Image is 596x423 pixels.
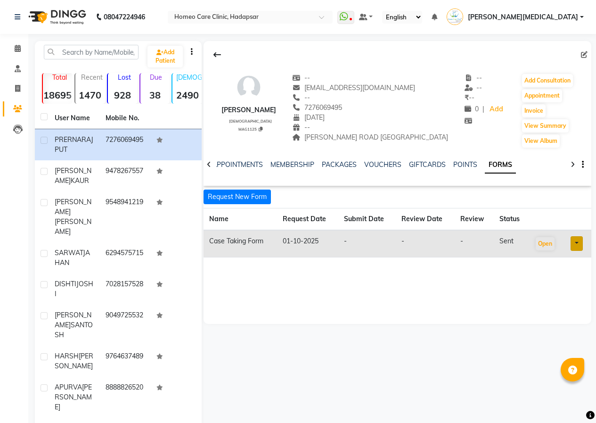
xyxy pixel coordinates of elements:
[277,230,338,257] td: 01-10-2025
[55,383,82,391] span: APURVA
[55,217,91,236] span: [PERSON_NAME]
[536,237,555,250] button: Open
[453,160,477,169] a: POINTS
[55,311,91,329] span: [PERSON_NAME]
[55,280,76,288] span: DISHTI
[465,74,482,82] span: --
[204,190,271,204] button: Request New Form
[75,89,105,101] strong: 1470
[221,105,276,115] div: [PERSON_NAME]
[338,208,396,231] th: Submit Date
[494,208,529,231] th: Status
[229,119,272,124] span: [DEMOGRAPHIC_DATA]
[468,12,578,22] span: [PERSON_NAME][MEDICAL_DATA]
[482,104,484,114] span: |
[100,346,151,377] td: 9764637489
[100,377,151,418] td: 8888826520
[292,74,310,82] span: --
[100,242,151,274] td: 6294575715
[212,160,263,169] a: APPOINTMENTS
[100,160,151,191] td: 9478267557
[140,89,170,101] strong: 38
[112,73,138,82] p: Lost
[235,73,263,101] img: avatar
[396,208,454,231] th: Review Date
[522,104,546,117] button: Invoice
[494,230,529,257] td: sent
[292,113,325,122] span: [DATE]
[204,208,277,231] th: Name
[204,230,277,257] td: Case Taking Form
[100,129,151,160] td: 7276069495
[338,230,396,257] td: -
[55,321,93,339] span: SANTOSH
[465,105,479,113] span: 0
[55,352,79,360] span: HARSH
[55,166,91,185] span: [PERSON_NAME]
[100,108,151,129] th: Mobile No.
[55,135,82,144] span: PRERNA
[322,160,357,169] a: PACKAGES
[55,249,83,257] span: SARWAT
[225,125,276,132] div: MAG1125
[43,89,73,101] strong: 18695
[522,89,562,102] button: Appointment
[292,133,448,141] span: [PERSON_NAME] ROAD [GEOGRAPHIC_DATA]
[100,305,151,346] td: 9049725532
[207,46,227,64] div: Back to Client
[47,73,73,82] p: Total
[522,119,569,133] button: View Summary
[142,73,170,82] p: Due
[24,4,89,30] img: logo
[172,89,202,101] strong: 2490
[409,160,446,169] a: GIFTCARDS
[100,274,151,305] td: 7028157528
[147,46,183,67] a: Add Patient
[485,157,516,174] a: FORMS
[522,74,573,87] button: Add Consultation
[465,93,474,102] span: --
[292,93,310,102] span: --
[49,108,100,129] th: User Name
[270,160,314,169] a: MEMBERSHIP
[104,4,145,30] b: 08047224946
[176,73,202,82] p: [DEMOGRAPHIC_DATA]
[292,103,342,112] span: 7276069495
[55,383,92,411] span: [PERSON_NAME]
[556,385,587,414] iframe: chat widget
[44,45,139,59] input: Search by Name/Mobile/Email/Code
[292,123,310,132] span: --
[100,191,151,242] td: 9548941219
[277,208,338,231] th: Request Date
[79,73,105,82] p: Recent
[396,230,454,257] td: -
[108,89,138,101] strong: 928
[522,134,560,148] button: View Album
[292,83,415,92] span: [EMAIL_ADDRESS][DOMAIN_NAME]
[71,176,89,185] span: KAUR
[455,208,494,231] th: Review
[455,230,494,257] td: -
[55,198,91,216] span: [PERSON_NAME]
[465,83,482,92] span: --
[364,160,401,169] a: VOUCHERS
[447,8,463,25] img: Dr Nikita Patil
[488,103,505,116] a: Add
[465,93,469,102] span: ₹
